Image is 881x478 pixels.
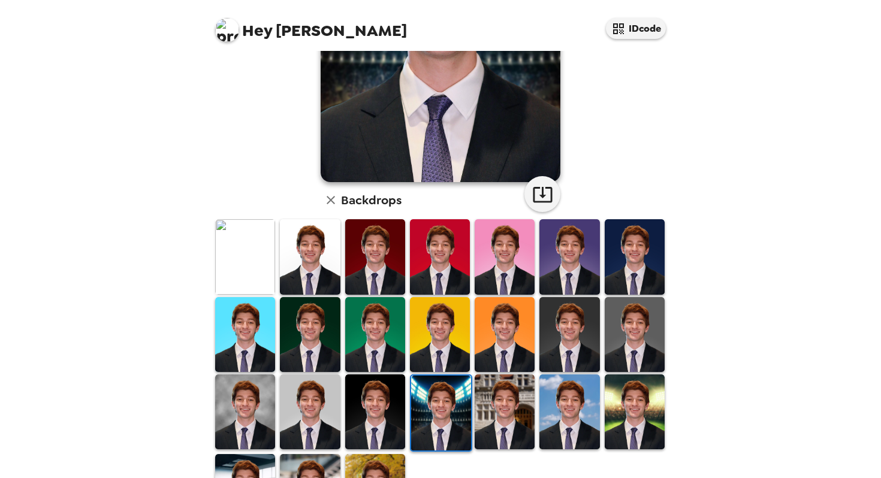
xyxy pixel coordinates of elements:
h6: Backdrops [341,190,402,210]
img: profile pic [215,18,239,42]
span: [PERSON_NAME] [215,12,407,39]
img: Original [215,219,275,294]
span: Hey [242,20,272,41]
button: IDcode [606,18,666,39]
